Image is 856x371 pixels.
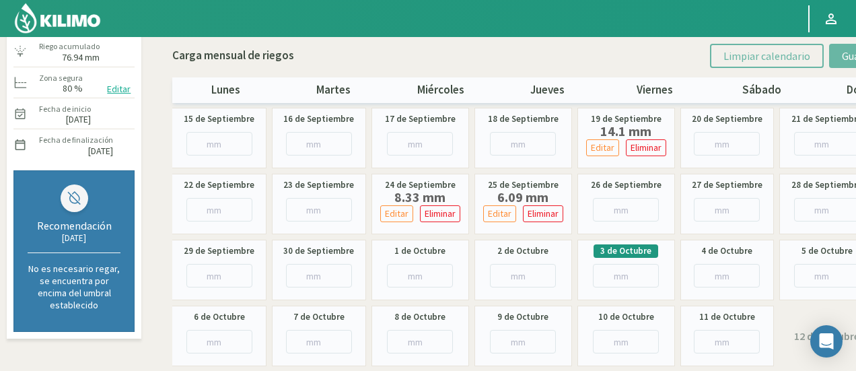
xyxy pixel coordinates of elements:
[494,81,601,99] p: jueves
[598,310,654,324] label: 10 de Octubre
[286,264,352,288] input: mm
[283,178,354,192] label: 23 de Septiembre
[286,132,352,156] input: mm
[377,192,464,203] label: 8.33 mm
[586,139,619,156] button: Editar
[488,178,559,192] label: 25 de Septiembre
[380,205,413,222] button: Editar
[62,53,100,62] label: 76.94 mm
[420,205,460,222] button: Eliminar
[286,198,352,222] input: mm
[172,47,294,65] p: Carga mensual de riegos
[387,264,453,288] input: mm
[283,244,354,258] label: 30 de Septiembre
[483,205,516,222] button: Editar
[710,44,824,68] button: Limpiar calendario
[186,198,252,222] input: mm
[626,139,666,156] button: Eliminar
[184,112,254,126] label: 15 de Septiembre
[497,244,548,258] label: 2 de Octubre
[692,112,762,126] label: 20 de Septiembre
[699,310,755,324] label: 11 de Octubre
[480,192,567,203] label: 6.09 mm
[385,206,408,222] p: Editar
[39,103,91,115] label: Fecha de inicio
[387,330,453,353] input: mm
[28,219,120,232] div: Recomendación
[591,140,614,156] p: Editar
[490,330,556,353] input: mm
[523,205,563,222] button: Eliminar
[425,206,456,222] p: Eliminar
[186,264,252,288] input: mm
[283,112,354,126] label: 16 de Septiembre
[701,244,752,258] label: 4 de Octubre
[490,132,556,156] input: mm
[293,310,345,324] label: 7 de Octubre
[591,178,662,192] label: 26 de Septiembre
[601,81,708,99] p: viernes
[103,81,135,97] button: Editar
[385,178,456,192] label: 24 de Septiembre
[692,178,762,192] label: 27 de Septiembre
[286,330,352,353] input: mm
[184,178,254,192] label: 22 de Septiembre
[593,198,659,222] input: mm
[394,244,445,258] label: 1 de Octubre
[591,112,662,126] label: 19 de Septiembre
[186,132,252,156] input: mm
[723,49,810,63] span: Limpiar calendario
[13,2,102,34] img: Kilimo
[709,81,816,99] p: sábado
[63,84,83,93] label: 80 %
[385,112,456,126] label: 17 de Septiembre
[387,81,494,99] p: miércoles
[600,244,651,258] label: 3 de Octubre
[801,244,853,258] label: 5 de Octubre
[280,81,387,99] p: martes
[694,198,760,222] input: mm
[39,40,100,53] label: Riego acumulado
[583,126,670,137] label: 14.1 mm
[593,264,659,288] input: mm
[39,134,113,146] label: Fecha de finalización
[88,147,113,156] label: [DATE]
[631,140,662,156] p: Eliminar
[184,244,254,258] label: 29 de Septiembre
[394,310,445,324] label: 8 de Octubre
[593,330,659,353] input: mm
[387,132,453,156] input: mm
[28,232,120,244] div: [DATE]
[39,72,83,84] label: Zona segura
[172,81,279,99] p: lunes
[194,310,245,324] label: 6 de Octubre
[528,206,559,222] p: Eliminar
[810,325,843,358] div: Open Intercom Messenger
[28,263,120,311] p: No es necesario regar, se encuentra por encima del umbral establecido
[490,264,556,288] input: mm
[694,132,760,156] input: mm
[694,264,760,288] input: mm
[488,112,559,126] label: 18 de Septiembre
[186,330,252,353] input: mm
[66,115,91,124] label: [DATE]
[497,310,548,324] label: 9 de Octubre
[488,206,511,222] p: Editar
[694,330,760,353] input: mm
